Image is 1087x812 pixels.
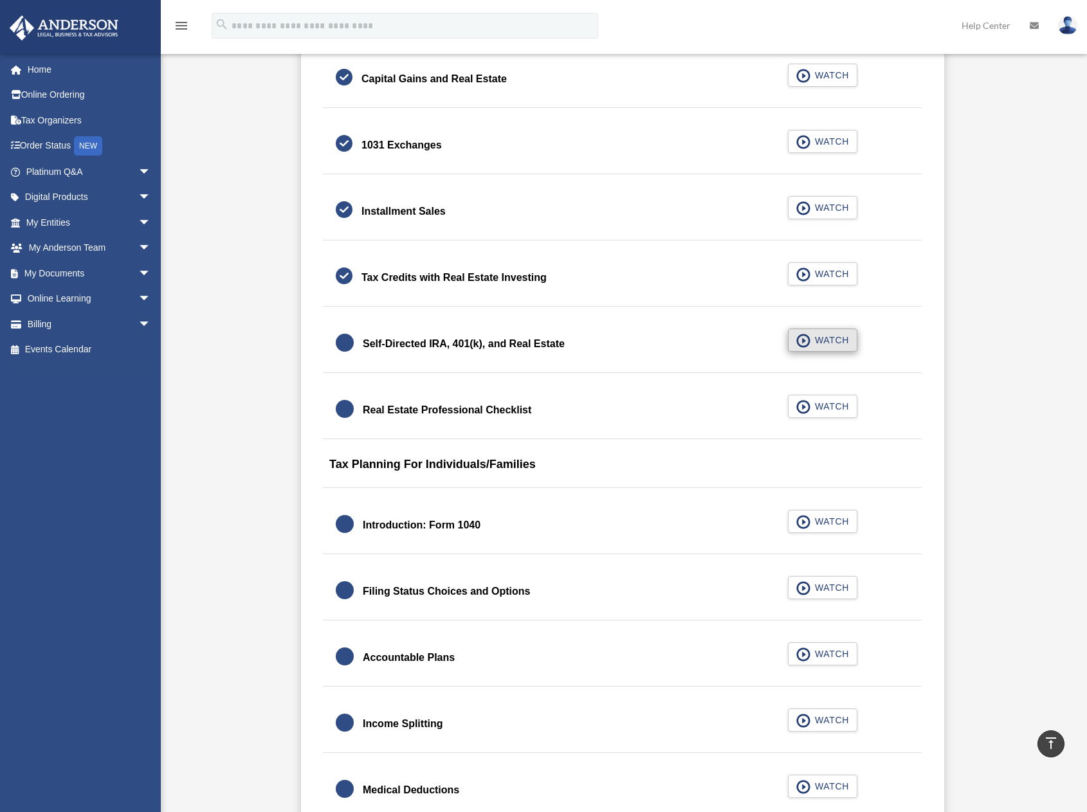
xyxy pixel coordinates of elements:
span: WATCH [811,400,849,413]
a: Real Estate Professional Checklist WATCH [336,395,909,426]
a: Self-Directed IRA, 401(k), and Real Estate WATCH [336,329,909,359]
div: Income Splitting [363,715,443,733]
span: WATCH [811,201,849,214]
a: Accountable Plans WATCH [336,642,909,673]
a: Order StatusNEW [9,133,170,159]
img: User Pic [1058,16,1077,35]
img: Anderson Advisors Platinum Portal [6,15,122,41]
span: WATCH [811,135,849,148]
a: My Documentsarrow_drop_down [9,260,170,286]
span: WATCH [811,515,849,528]
a: Tax Credits with Real Estate Investing WATCH [336,262,909,293]
a: Tax Organizers [9,107,170,133]
span: WATCH [811,334,849,347]
a: Filing Status Choices and Options WATCH [336,576,909,607]
div: Tax Planning For Individuals/Families [323,448,922,489]
div: Filing Status Choices and Options [363,582,530,600]
button: WATCH [788,395,857,418]
div: 1031 Exchanges [361,136,442,154]
div: Tax Credits with Real Estate Investing [361,269,547,287]
button: WATCH [788,708,857,732]
span: arrow_drop_down [138,159,164,185]
span: arrow_drop_down [138,260,164,287]
a: Installment Sales WATCH [336,196,909,227]
button: WATCH [788,329,857,352]
button: WATCH [788,642,857,665]
a: Billingarrow_drop_down [9,311,170,337]
span: arrow_drop_down [138,210,164,236]
i: search [215,17,229,32]
div: NEW [74,136,102,156]
a: Events Calendar [9,337,170,363]
a: My Anderson Teamarrow_drop_down [9,235,170,261]
span: WATCH [811,714,849,726]
div: Installment Sales [361,203,446,221]
i: vertical_align_top [1043,735,1059,751]
a: Home [9,57,170,82]
span: WATCH [811,780,849,793]
span: arrow_drop_down [138,235,164,262]
div: Introduction: Form 1040 [363,516,480,534]
button: WATCH [788,262,857,285]
div: Accountable Plans [363,649,455,667]
a: Platinum Q&Aarrow_drop_down [9,159,170,185]
a: My Entitiesarrow_drop_down [9,210,170,235]
a: Medical Deductions WATCH [336,775,909,806]
span: WATCH [811,267,849,280]
span: arrow_drop_down [138,311,164,338]
a: Capital Gains and Real Estate WATCH [336,64,909,95]
a: 1031 Exchanges WATCH [336,130,909,161]
span: WATCH [811,69,849,82]
button: WATCH [788,576,857,599]
button: WATCH [788,64,857,87]
a: Introduction: Form 1040 WATCH [336,510,909,541]
span: WATCH [811,647,849,660]
div: Self-Directed IRA, 401(k), and Real Estate [363,335,565,353]
button: WATCH [788,196,857,219]
a: Online Ordering [9,82,170,108]
a: Online Learningarrow_drop_down [9,286,170,312]
div: Medical Deductions [363,781,459,799]
a: Digital Productsarrow_drop_down [9,185,170,210]
div: Real Estate Professional Checklist [363,401,531,419]
span: arrow_drop_down [138,286,164,312]
a: Income Splitting WATCH [336,708,909,739]
a: menu [174,23,189,33]
button: WATCH [788,130,857,153]
span: arrow_drop_down [138,185,164,211]
button: WATCH [788,510,857,533]
div: Capital Gains and Real Estate [361,70,507,88]
a: vertical_align_top [1037,730,1064,757]
i: menu [174,18,189,33]
button: WATCH [788,775,857,798]
span: WATCH [811,581,849,594]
